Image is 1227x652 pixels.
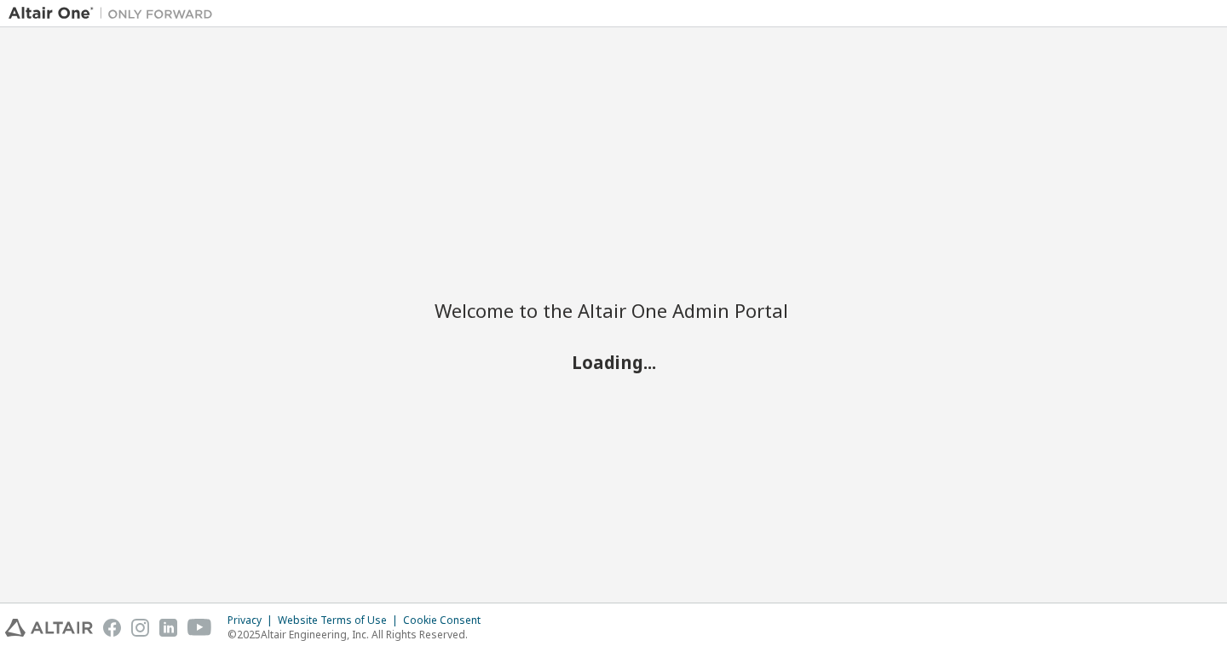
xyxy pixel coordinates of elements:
[435,298,792,322] h2: Welcome to the Altair One Admin Portal
[435,350,792,372] h2: Loading...
[187,619,212,637] img: youtube.svg
[9,5,222,22] img: Altair One
[103,619,121,637] img: facebook.svg
[228,614,278,627] div: Privacy
[403,614,491,627] div: Cookie Consent
[5,619,93,637] img: altair_logo.svg
[228,627,491,642] p: © 2025 Altair Engineering, Inc. All Rights Reserved.
[278,614,403,627] div: Website Terms of Use
[131,619,149,637] img: instagram.svg
[159,619,177,637] img: linkedin.svg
